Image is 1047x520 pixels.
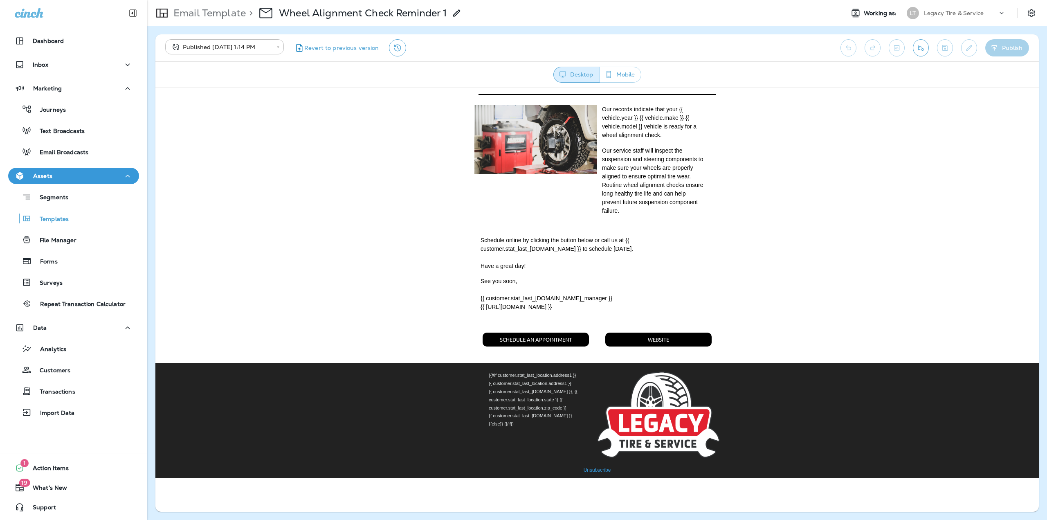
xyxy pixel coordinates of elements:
p: Dashboard [33,38,64,44]
button: Collapse Sidebar [121,5,144,21]
div: Published [DATE] 1:14 PM [171,43,271,51]
p: Transactions [31,388,75,396]
p: Inbox [33,61,48,68]
button: Desktop [553,67,600,83]
span: Action Items [25,465,69,475]
button: Text Broadcasts [8,122,139,139]
button: Analytics [8,340,139,357]
a: Unsubscribe [428,379,456,385]
span: {{ customer.stat_last_location.address1 }} [333,293,416,298]
p: Email Template [170,7,246,19]
button: 1Action Items [8,460,139,476]
button: Journeys [8,101,139,118]
button: Support [8,499,139,515]
button: Transactions [8,383,139,400]
span: Schedule online by clicking the button below or call us at {{ customer.stat_last_[DOMAIN_NAME] }}... [325,149,478,164]
span: Revert to previous version [304,44,379,52]
span: Our service staff will inspect the suspension and steering components to make sure your wheels ar... [447,59,548,126]
button: Repeat Transaction Calculator [8,295,139,312]
p: Assets [33,173,52,179]
span: Our records indicate that your {{ vehicle.year }} {{ vehicle.make }} {{ vehicle.model }} vehicle ... [447,18,541,50]
a: SCHEDULE AN APPOINTMENT [334,245,427,259]
span: {{else}} {{/if}} [333,333,358,338]
p: Data [33,324,47,331]
span: {{ customer.stat_last_[DOMAIN_NAME]_manager }} [325,207,457,214]
button: Import Data [8,404,139,421]
p: File Manager [31,237,76,245]
p: Import Data [32,410,75,417]
button: Inbox [8,56,139,73]
span: {{ customer.stat_last_[DOMAIN_NAME] }} [333,325,417,330]
span: {{#if customer.stat_last_location.address1 }} [333,285,420,290]
p: Email Broadcasts [31,149,88,157]
p: Forms [32,258,58,266]
span: {{ [URL][DOMAIN_NAME] }} [325,216,396,222]
p: Wheel Alignment Check Reminder 1 [279,7,447,19]
p: Repeat Transaction Calculator [32,301,126,308]
p: Segments [31,194,68,202]
button: Mobile [600,67,641,83]
span: SCHEDULE AN APPOINTMENT [344,248,416,255]
button: Marketing [8,80,139,97]
button: Assets [8,168,139,184]
p: Templates [31,216,69,223]
p: Marketing [33,85,62,92]
span: See you soon, [325,190,362,196]
button: Segments [8,188,139,206]
button: Customers [8,361,139,378]
button: Send test email [913,39,929,56]
p: Legacy Tire & Service [924,10,984,16]
img: Legacy Tire Logo [442,284,564,370]
button: Surveys [8,274,139,291]
p: Journeys [32,106,66,114]
button: Templates [8,210,139,227]
span: WEBSITE [492,248,514,255]
button: Dashboard [8,33,139,49]
p: Surveys [31,279,63,287]
button: 19What's New [8,479,139,496]
button: Email Broadcasts [8,143,139,160]
button: File Manager [8,231,139,248]
div: LT [907,7,919,19]
span: 19 [19,479,30,487]
a: WEBSITE [482,245,524,259]
span: Support [25,504,56,514]
span: What's New [25,484,67,494]
button: View Changelog [389,39,406,56]
p: Analytics [32,346,66,353]
p: Customers [31,367,70,375]
button: Revert to previous version [290,39,382,56]
span: {{ customer.stat_last_[DOMAIN_NAME] }}, {{ customer.stat_last_location.state }} {{ customer.stat_... [333,301,422,322]
button: Forms [8,252,139,270]
p: Text Broadcasts [31,128,85,135]
p: > [246,7,253,19]
span: 1 [20,459,29,467]
button: Settings [1024,6,1039,20]
img: Wheel Alignment [319,17,442,86]
span: Have a great day! [325,175,371,181]
button: Data [8,320,139,336]
span: Working as: [864,10,899,17]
